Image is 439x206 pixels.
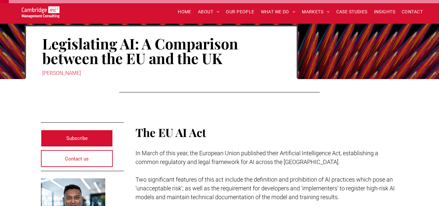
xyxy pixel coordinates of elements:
[65,151,89,167] span: Contact us
[42,35,280,66] h1: Legislating AI: A Comparison between the EU and the UK
[371,7,398,17] a: INSIGHTS
[41,150,113,167] a: Contact us
[136,125,206,140] span: The EU AI Act
[136,150,378,165] span: In March of this year, the European Union published their Artificial Intelligence Act, establishi...
[174,7,195,17] a: HOME
[22,6,59,18] img: Go to Homepage
[195,7,223,17] a: ABOUT
[223,7,257,17] a: OUR PEOPLE
[66,130,88,146] span: Subscribe
[41,130,113,147] a: Subscribe
[136,176,395,200] span: Two significant features of this act include the definition and prohibition of AI practices which...
[42,69,280,78] div: [PERSON_NAME]
[398,7,426,17] a: CONTACT
[333,7,371,17] a: CASE STUDIES
[258,7,299,17] a: WHAT WE DO
[299,7,333,17] a: MARKETS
